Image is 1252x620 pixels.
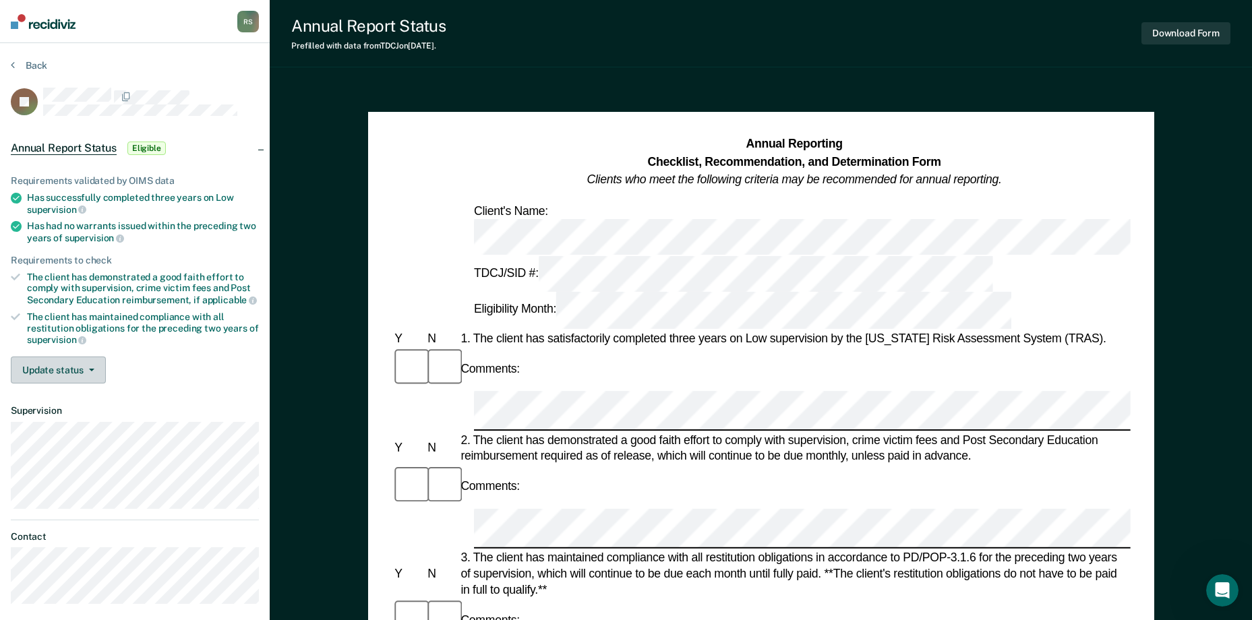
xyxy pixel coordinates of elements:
[392,565,425,582] div: Y
[1206,574,1239,607] iframe: Intercom live chat
[27,311,259,346] div: The client has maintained compliance with all restitution obligations for the preceding two years of
[425,330,458,346] div: N
[11,255,259,266] div: Requirements to check
[27,220,259,243] div: Has had no warrants issued within the preceding two years of
[27,192,259,215] div: Has successfully completed three years on Low
[291,16,446,36] div: Annual Report Status
[587,173,1001,186] em: Clients who meet the following criteria may be recommended for annual reporting.
[746,137,842,150] strong: Annual Reporting
[458,478,522,495] div: Comments:
[11,59,47,71] button: Back
[458,432,1130,464] div: 2. The client has demonstrated a good faith effort to comply with supervision, crime victim fees ...
[11,356,106,383] button: Update status
[458,330,1130,346] div: 1. The client has satisfactorily completed three years on Low supervision by the [US_STATE] Risk ...
[647,155,941,168] strong: Checklist, Recommendation, and Determination Form
[471,256,996,292] div: TDCJ/SID #:
[27,334,86,345] span: supervision
[291,41,446,51] div: Prefilled with data from TDCJ on [DATE] .
[11,175,259,187] div: Requirements validated by OIMS data
[392,330,425,346] div: Y
[127,142,166,155] span: Eligible
[27,272,259,306] div: The client has demonstrated a good faith effort to comply with supervision, crime victim fees and...
[27,204,86,215] span: supervision
[458,361,522,377] div: Comments:
[11,531,259,542] dt: Contact
[471,292,1013,329] div: Eligibility Month:
[237,11,259,32] div: R S
[11,14,76,29] img: Recidiviz
[425,565,458,582] div: N
[237,11,259,32] button: RS
[11,142,117,155] span: Annual Report Status
[392,440,425,456] div: Y
[11,405,259,416] dt: Supervision
[202,294,257,305] span: applicable
[1141,22,1230,44] button: Download Form
[425,440,458,456] div: N
[458,549,1130,597] div: 3. The client has maintained compliance with all restitution obligations in accordance to PD/POP-...
[65,232,124,243] span: supervision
